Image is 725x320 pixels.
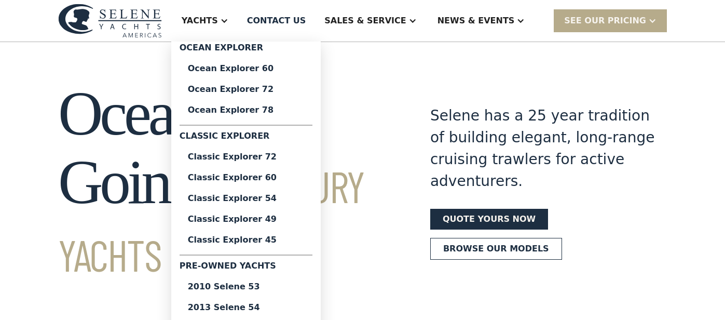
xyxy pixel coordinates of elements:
[188,283,304,291] div: 2010 Selene 53
[188,236,304,244] div: Classic Explorer 45
[180,167,312,188] a: Classic Explorer 60
[180,58,312,79] a: Ocean Explorer 60
[188,85,304,94] div: Ocean Explorer 72
[180,230,312,250] a: Classic Explorer 45
[188,194,304,203] div: Classic Explorer 54
[430,238,562,260] a: Browse our models
[564,15,646,27] div: SEE Our Pricing
[58,4,162,37] img: logo
[180,146,312,167] a: Classic Explorer 72
[180,276,312,297] a: 2010 Selene 53
[188,174,304,182] div: Classic Explorer 60
[180,297,312,318] a: 2013 Selene 54
[188,153,304,161] div: Classic Explorer 72
[180,188,312,209] a: Classic Explorer 54
[437,15,515,27] div: News & EVENTS
[188,106,304,114] div: Ocean Explorer 78
[58,79,393,285] h1: Ocean-Going
[430,209,548,230] a: Quote yours now
[247,15,306,27] div: Contact US
[180,209,312,230] a: Classic Explorer 49
[180,42,312,58] div: Ocean Explorer
[188,303,304,312] div: 2013 Selene 54
[180,130,312,146] div: Classic Explorer
[554,9,667,32] div: SEE Our Pricing
[430,105,667,192] div: Selene has a 25 year tradition of building elegant, long-range cruising trawlers for active adven...
[180,100,312,121] a: Ocean Explorer 78
[180,260,312,276] div: Pre-Owned Yachts
[182,15,218,27] div: Yachts
[180,79,312,100] a: Ocean Explorer 72
[188,64,304,73] div: Ocean Explorer 60
[188,215,304,223] div: Classic Explorer 49
[324,15,406,27] div: Sales & Service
